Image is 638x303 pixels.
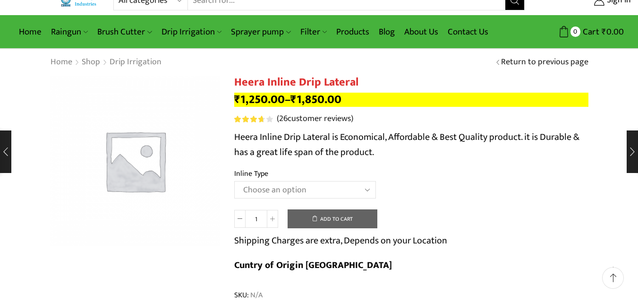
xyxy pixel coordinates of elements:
[602,25,606,39] span: ₹
[50,56,162,69] nav: Breadcrumb
[277,113,353,125] a: (26customer reviews)
[234,93,588,107] p: –
[234,168,268,179] label: Inline Type
[288,209,377,228] button: Add to cart
[534,23,624,41] a: 0 Cart ₹0.00
[332,21,374,43] a: Products
[249,290,263,301] span: N/A
[443,21,493,43] a: Contact Us
[290,90,341,109] bdi: 1,850.00
[50,56,73,69] a: Home
[234,76,588,89] h1: Heera Inline Drip Lateral
[234,290,588,301] span: SKU:
[296,21,332,43] a: Filter
[234,257,392,273] b: Cuntry of Origin [GEOGRAPHIC_DATA]
[570,26,580,36] span: 0
[290,90,297,109] span: ₹
[226,21,295,43] a: Sprayer pump
[400,21,443,43] a: About Us
[234,233,447,248] p: Shipping Charges are extra, Depends on your Location
[81,56,101,69] a: Shop
[109,56,162,69] a: Drip Irrigation
[46,21,93,43] a: Raingun
[50,76,220,246] img: Placeholder
[234,116,272,122] div: Rated 3.81 out of 5
[234,116,264,122] span: Rated out of 5 based on customer ratings
[501,56,588,69] a: Return to previous page
[580,26,599,38] span: Cart
[279,112,288,126] span: 26
[374,21,400,43] a: Blog
[602,25,624,39] bdi: 0.00
[157,21,226,43] a: Drip Irrigation
[14,21,46,43] a: Home
[93,21,156,43] a: Brush Cutter
[234,130,588,160] p: Heera Inline Drip Lateral is Economical, Affordable & Best Quality product. it is Durable & has a...
[234,90,240,109] span: ₹
[246,210,267,228] input: Product quantity
[234,116,274,122] span: 26
[234,90,285,109] bdi: 1,250.00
